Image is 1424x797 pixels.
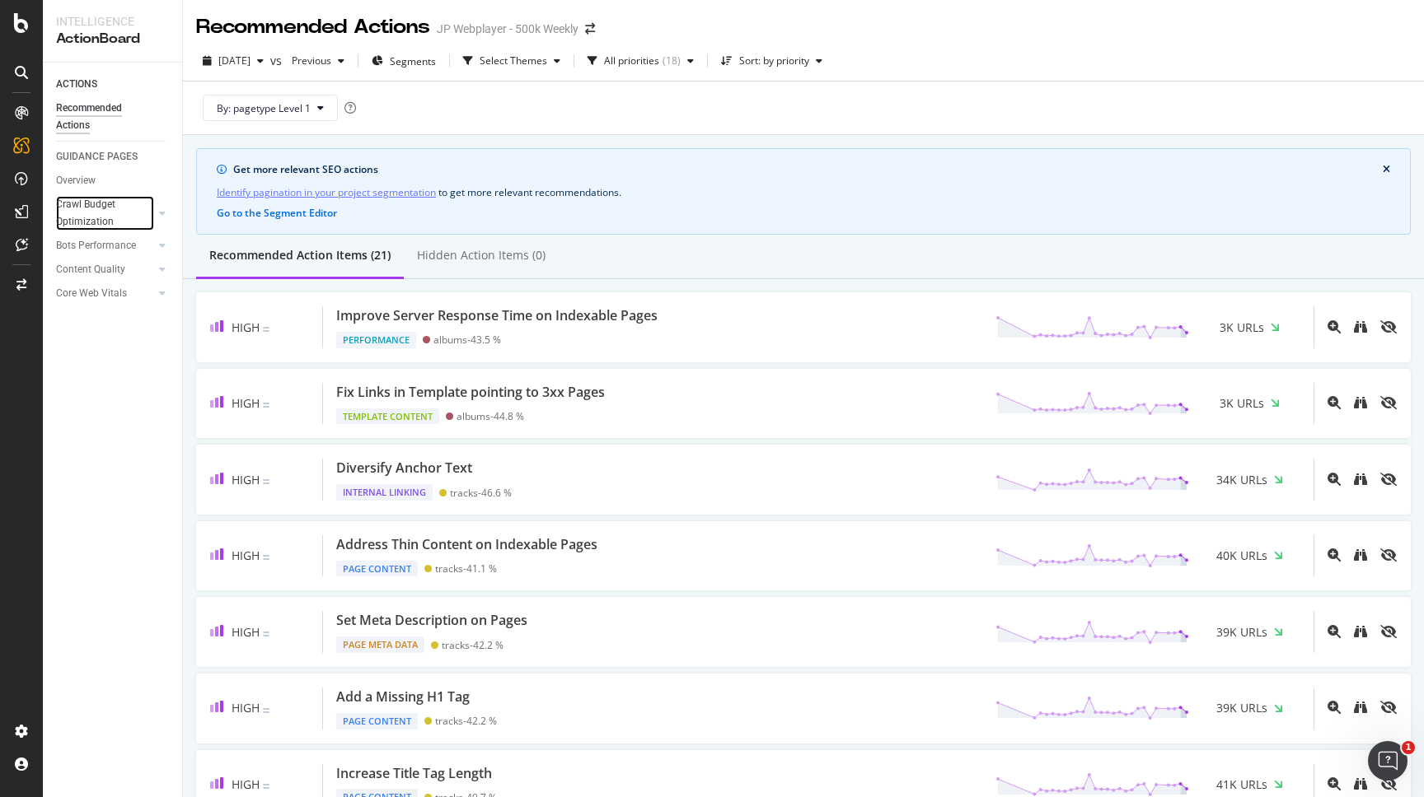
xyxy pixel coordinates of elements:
[581,48,700,74] button: All priorities(18)
[56,100,155,134] div: Recommended Actions
[196,48,270,74] button: [DATE]
[1354,701,1367,714] div: binoculars
[604,56,659,66] div: All priorities
[56,285,127,302] div: Core Web Vitals
[1354,395,1367,411] a: binoculars
[232,700,260,715] span: High
[1216,548,1267,564] span: 40K URLs
[739,56,809,66] div: Sort: by priority
[1380,625,1397,638] div: eye-slash
[450,487,512,499] div: tracks - 46.6 %
[56,285,154,302] a: Core Web Vitals
[1220,319,1264,336] span: 3K URLs
[1354,396,1367,409] div: binoculars
[263,327,269,332] img: Equal
[1328,701,1341,714] div: magnifying-glass-plus
[1328,473,1341,486] div: magnifying-glass-plus
[56,237,136,254] div: Bots Performance
[196,13,430,41] div: Recommended Actions
[217,207,337,219] button: Go to the Segment Editor
[435,562,497,575] div: tracks - 41.1 %
[336,561,418,577] div: Page Content
[435,715,497,727] div: tracks - 42.2 %
[56,100,171,134] a: Recommended Actions
[1220,395,1264,412] span: 3K URLs
[1328,625,1341,638] div: magnifying-glass-plus
[336,687,470,706] div: Add a Missing H1 Tag
[56,261,154,278] a: Content Quality
[1354,776,1367,792] a: binoculars
[442,639,504,651] div: tracks - 42.2 %
[336,383,605,402] div: Fix Links in Template pointing to 3xx Pages
[336,636,424,653] div: Page Meta Data
[1216,776,1267,793] span: 41K URLs
[56,172,171,189] a: Overview
[56,196,154,231] a: Crawl Budget Optimization
[56,76,97,93] div: ACTIONS
[1380,548,1397,562] div: eye-slash
[336,408,439,425] div: Template Content
[1328,320,1341,333] div: magnifying-glass-plus
[232,548,260,563] span: High
[56,172,96,189] div: Overview
[1354,625,1367,638] div: binoculars
[714,48,829,74] button: Sort: by priority
[1354,319,1367,335] a: binoculars
[263,403,269,408] img: Equal
[336,306,658,325] div: Improve Server Response Time on Indexable Pages
[1354,320,1367,333] div: binoculars
[232,776,260,792] span: High
[336,611,527,630] div: Set Meta Description on Pages
[232,624,260,640] span: High
[1354,700,1367,715] a: binoculars
[56,237,154,254] a: Bots Performance
[56,30,169,49] div: ActionBoard
[336,764,492,783] div: Increase Title Tag Length
[263,479,269,484] img: Equal
[196,148,1411,235] div: info banner
[218,54,251,68] span: 2025 Sep. 6th
[1354,473,1367,486] div: binoculars
[1354,777,1367,790] div: binoculars
[336,332,416,348] div: Performance
[232,472,260,487] span: High
[417,247,546,263] div: Hidden Action Items (0)
[1328,396,1341,409] div: magnifying-glass-plus
[1328,548,1341,562] div: magnifying-glass-plus
[232,319,260,335] span: High
[1380,473,1397,486] div: eye-slash
[263,708,269,713] img: Equal
[56,13,169,30] div: Intelligence
[217,101,311,115] span: By: pagetype Level 1
[1380,777,1397,790] div: eye-slash
[1379,161,1394,179] button: close banner
[457,410,524,422] div: albums - 44.8 %
[285,54,331,68] span: Previous
[1354,472,1367,487] a: binoculars
[233,162,1383,177] div: Get more relevant SEO actions
[1216,472,1267,488] span: 34K URLs
[336,713,418,729] div: Page Content
[285,48,351,74] button: Previous
[480,56,547,66] div: Select Themes
[336,484,433,501] div: Internal Linking
[365,48,443,74] button: Segments
[1354,624,1367,640] a: binoculars
[263,555,269,560] img: Equal
[433,333,501,346] div: albums - 43.5 %
[585,23,595,35] div: arrow-right-arrow-left
[203,95,338,121] button: By: pagetype Level 1
[263,632,269,636] img: Equal
[1216,700,1267,716] span: 39K URLs
[270,53,285,69] span: vs
[390,54,436,68] span: Segments
[232,395,260,411] span: High
[1402,741,1415,754] span: 1
[1354,548,1367,563] a: binoculars
[437,21,578,37] div: JP Webplayer - 500k Weekly
[56,76,171,93] a: ACTIONS
[56,261,125,278] div: Content Quality
[1328,777,1341,790] div: magnifying-glass-plus
[56,196,143,231] div: Crawl Budget Optimization
[1216,624,1267,641] span: 39K URLs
